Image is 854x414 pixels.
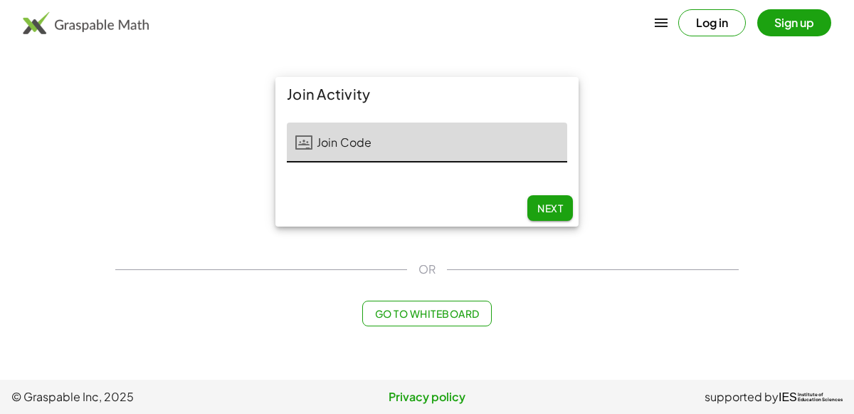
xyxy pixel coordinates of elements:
[705,388,779,405] span: supported by
[11,388,288,405] span: © Graspable Inc, 2025
[527,195,573,221] button: Next
[288,388,565,405] a: Privacy policy
[418,261,436,278] span: OR
[374,307,479,320] span: Go to Whiteboard
[779,388,843,405] a: IESInstitute ofEducation Sciences
[757,9,831,36] button: Sign up
[779,390,797,404] span: IES
[275,77,579,111] div: Join Activity
[537,202,563,214] span: Next
[678,9,746,36] button: Log in
[362,301,491,326] button: Go to Whiteboard
[798,393,843,403] span: Institute of Education Sciences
